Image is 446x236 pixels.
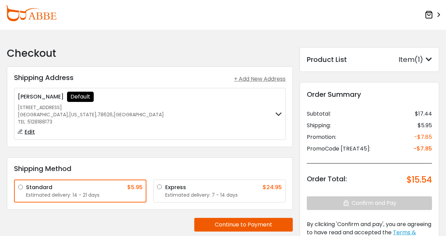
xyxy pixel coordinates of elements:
div: Promotion: [307,133,336,141]
div: Subtotal: [307,110,331,118]
div: $17.44 [415,110,432,118]
div: $5.95 [127,183,143,192]
span: [GEOGRAPHIC_DATA] [114,111,164,118]
a: > [425,9,441,21]
div: $5.95 [418,121,432,130]
div: , , , [18,111,164,118]
h3: Shipping Method [14,165,286,173]
h2: Checkout [7,47,293,60]
div: -$7.85 [414,145,432,153]
span: [STREET_ADDRESS] [18,104,62,111]
span: [US_STATE] [69,111,96,118]
span: 78626 [97,111,113,118]
div: -$7.85 [414,133,432,141]
h3: Shipping Address [14,74,74,82]
div: + Add New Address [234,75,286,83]
span: > [434,9,441,21]
div: Default [67,92,94,102]
div: Standard [26,183,52,192]
div: Order Total: [307,174,347,186]
button: Continue to Payment [194,218,293,232]
span: [PERSON_NAME] [18,93,64,101]
div: Product List [307,54,347,65]
div: $15.54 [407,174,432,186]
div: Order Summary [307,89,432,100]
div: $24.95 [263,183,282,192]
div: Estimated delivery: 7 - 14 days [165,192,282,199]
img: abbeglasses.com [5,5,56,21]
div: Item(1) [398,54,432,65]
div: Estimated delivery: 14 - 21 days [26,192,143,199]
span: 5128188173 [28,118,52,125]
div: PromoCode [TREAT45]: [307,145,370,153]
span: [GEOGRAPHIC_DATA] [18,111,68,118]
span: Edit [25,128,35,136]
div: TEL : [18,118,164,126]
div: Shipping: [307,121,331,130]
div: Express [165,183,186,192]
